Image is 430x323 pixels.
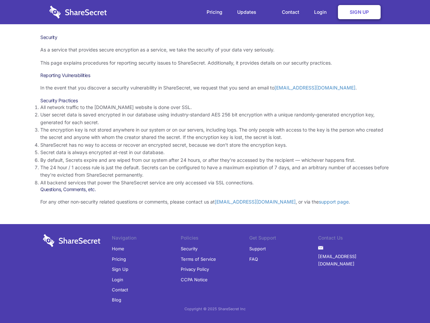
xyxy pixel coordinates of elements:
[40,98,390,104] h3: Security Practices
[40,59,390,67] p: This page explains procedures for reporting security issues to ShareSecret. Additionally, it prov...
[40,111,390,126] li: User secret data is saved encrypted in our database using industry-standard AES 256 bit encryptio...
[40,34,390,40] h1: Security
[40,186,390,192] h3: Questions, Comments, etc.
[40,104,390,111] li: All network traffic to the [DOMAIN_NAME] website is done over SSL.
[249,244,266,254] a: Support
[274,85,355,91] a: [EMAIL_ADDRESS][DOMAIN_NAME]
[40,72,390,78] h3: Reporting Vulnerabilities
[112,285,128,295] a: Contact
[40,149,390,156] li: Secret data is always encrypted at-rest in our database.
[181,234,250,244] li: Policies
[249,234,318,244] li: Get Support
[215,199,296,205] a: [EMAIL_ADDRESS][DOMAIN_NAME]
[40,46,390,53] p: As a service that provides secure encryption as a service, we take the security of your data very...
[40,179,390,186] li: All backend services that power the ShareSecret service are only accessed via SSL connections.
[40,141,390,149] li: ShareSecret has no way to access or recover an encrypted secret, because we don’t store the encry...
[319,199,349,205] a: support page
[307,2,337,23] a: Login
[318,234,387,244] li: Contact Us
[181,244,198,254] a: Security
[112,295,121,305] a: Blog
[112,275,123,285] a: Login
[181,264,209,274] a: Privacy Policy
[275,2,306,23] a: Contact
[112,264,128,274] a: Sign Up
[112,244,124,254] a: Home
[40,156,390,164] li: By default, Secrets expire and are wiped from our system after 24 hours, or after they’re accesse...
[112,234,181,244] li: Navigation
[181,254,216,264] a: Terms of Service
[49,6,107,19] img: logo-wordmark-white-trans-d4663122ce5f474addd5e946df7df03e33cb6a1c49d2221995e7729f52c070b2.svg
[112,254,126,264] a: Pricing
[40,164,390,179] li: The 24 hour / 1 access rule is just the default. Secrets can be configured to have a maximum expi...
[338,5,381,19] a: Sign Up
[40,126,390,141] li: The encryption key is not stored anywhere in our system or on our servers, including logs. The on...
[43,234,100,247] img: logo-wordmark-white-trans-d4663122ce5f474addd5e946df7df03e33cb6a1c49d2221995e7729f52c070b2.svg
[200,2,229,23] a: Pricing
[40,198,390,206] p: For any other non-security related questions or comments, please contact us at , or via the .
[181,275,208,285] a: CCPA Notice
[40,84,390,92] p: In the event that you discover a security vulnerability in ShareSecret, we request that you send ...
[318,251,387,269] a: [EMAIL_ADDRESS][DOMAIN_NAME]
[249,254,258,264] a: FAQ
